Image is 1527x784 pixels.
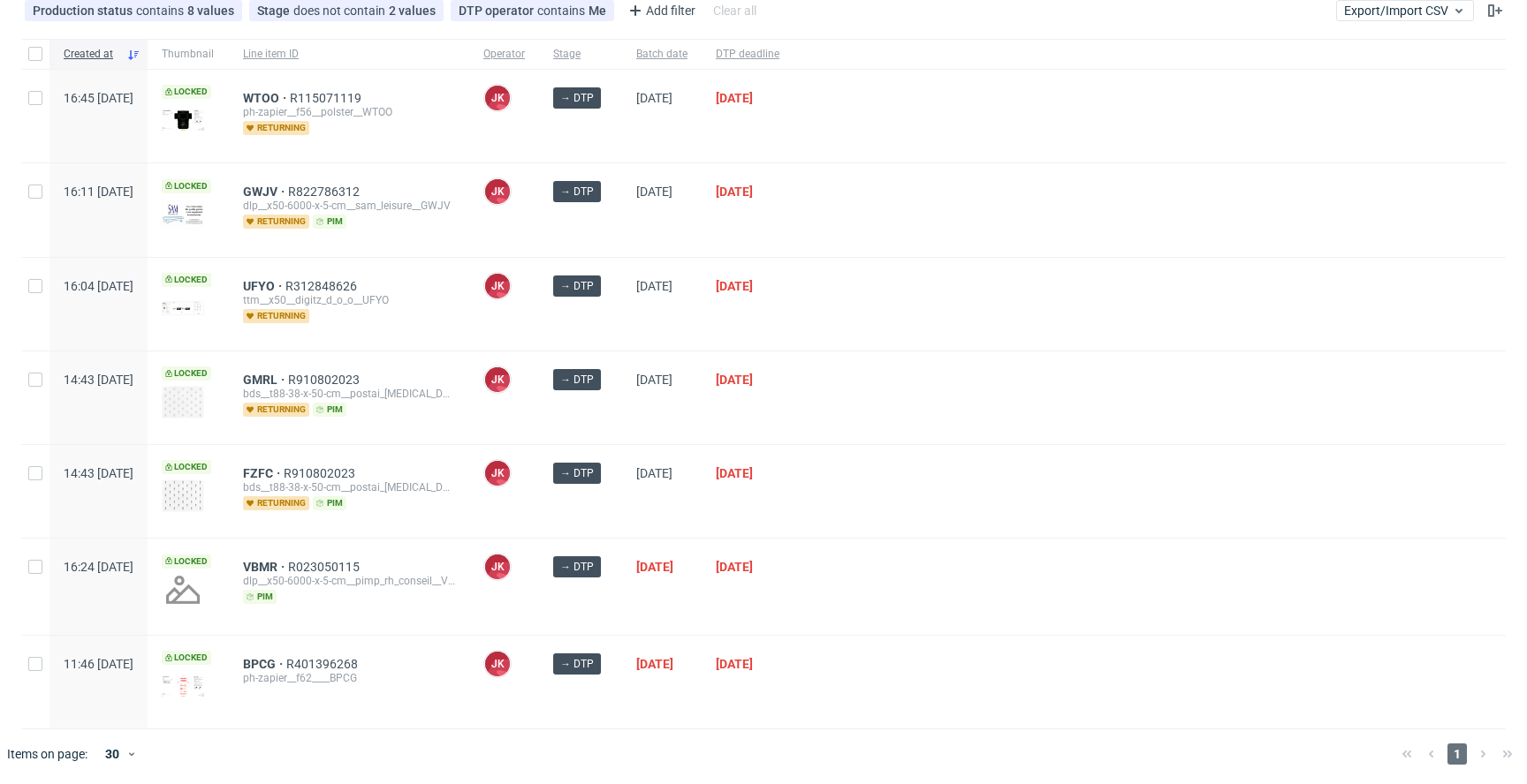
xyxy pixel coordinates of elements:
span: [DATE] [716,560,753,574]
figcaption: JK [485,652,510,676]
span: → DTP [560,278,594,294]
span: VBMR [243,560,288,574]
div: ttm__x50__digitz_d_o_o__UFYO [243,293,455,307]
span: [DATE] [636,279,672,293]
span: [DATE] [636,373,672,387]
span: Locked [162,273,211,287]
img: version_two_editor_design.png [162,386,204,418]
span: contains [537,4,589,18]
span: 14:43 [DATE] [64,373,133,387]
img: version_two_editor_design.png [162,200,204,230]
span: → DTP [560,90,594,106]
a: BPCG [243,657,286,671]
span: Stage [257,4,293,18]
span: Locked [162,651,211,665]
span: [DATE] [636,560,673,574]
span: Locked [162,460,211,474]
div: ph-zapier__f56__polster__WTOO [243,105,455,119]
span: Line item ID [243,47,455,62]
span: 16:24 [DATE] [64,560,133,574]
span: [DATE] [636,185,672,199]
span: Locked [162,366,211,381]
a: R115071119 [290,91,365,105]
div: ph-zapier__f62____BPCG [243,671,455,685]
div: dlp__x50-6000-x-5-cm__pimp_rh_conseil__VBMR [243,574,455,588]
span: → DTP [560,559,594,575]
span: Locked [162,179,211,193]
span: → DTP [560,465,594,481]
span: R401396268 [286,657,361,671]
span: 16:11 [DATE] [64,185,133,199]
span: returning [243,403,309,417]
span: returning [243,496,309,510]
span: Operator [483,47,525,62]
span: returning [243,215,309,229]
figcaption: JK [485,179,510,204]
a: GWJV [243,185,288,199]
span: [DATE] [636,466,672,480]
span: 14:43 [DATE] [64,466,133,480]
a: R910802023 [288,373,363,387]
span: pim [243,590,277,604]
span: Thumbnail [162,47,215,62]
a: UFYO [243,279,285,293]
span: Batch date [636,47,688,62]
span: 16:04 [DATE] [64,279,133,293]
span: Created at [64,47,119,62]
figcaption: JK [485,367,510,392]
div: bds__t88-38-x-50-cm__postai_[MEDICAL_DATA]__FZFC [243,480,455,494]
a: R910802023 [284,466,359,480]
span: Locked [162,554,211,569]
span: → DTP [560,372,594,388]
span: pim [313,496,346,510]
a: R023050115 [288,560,363,574]
a: R822786312 [288,185,363,199]
span: Export/Import CSV [1344,4,1466,18]
figcaption: JK [485,554,510,579]
figcaption: JK [485,461,510,486]
span: [DATE] [716,185,753,199]
span: Production status [33,4,136,18]
div: bds__t88-38-x-50-cm__postai_[MEDICAL_DATA]__GMRL [243,387,455,401]
span: returning [243,309,309,323]
div: Me [589,4,606,18]
a: GMRL [243,373,288,387]
a: WTOO [243,91,290,105]
span: DTP operator [459,4,537,18]
span: Items on page: [7,745,87,763]
span: [DATE] [716,373,753,387]
img: version_two_editor_design.png [162,109,204,131]
span: 11:46 [DATE] [64,657,133,671]
span: → DTP [560,656,594,672]
span: Locked [162,85,211,99]
span: Stage [553,47,608,62]
span: [DATE] [716,466,753,480]
span: DTP deadline [716,47,779,62]
figcaption: JK [485,86,510,110]
span: pim [313,215,346,229]
span: [DATE] [636,91,672,105]
div: 2 values [389,4,436,18]
div: 8 values [187,4,234,18]
img: version_two_editor_design.png [162,479,204,512]
div: 30 [95,742,126,766]
div: dlp__x50-6000-x-5-cm__sam_leisure__GWJV [243,199,455,213]
span: [DATE] [716,657,753,671]
span: FZFC [243,466,284,480]
span: [DATE] [716,91,753,105]
span: returning [243,121,309,135]
span: does not contain [293,4,389,18]
span: 1 [1447,743,1467,765]
a: R312848626 [285,279,361,293]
